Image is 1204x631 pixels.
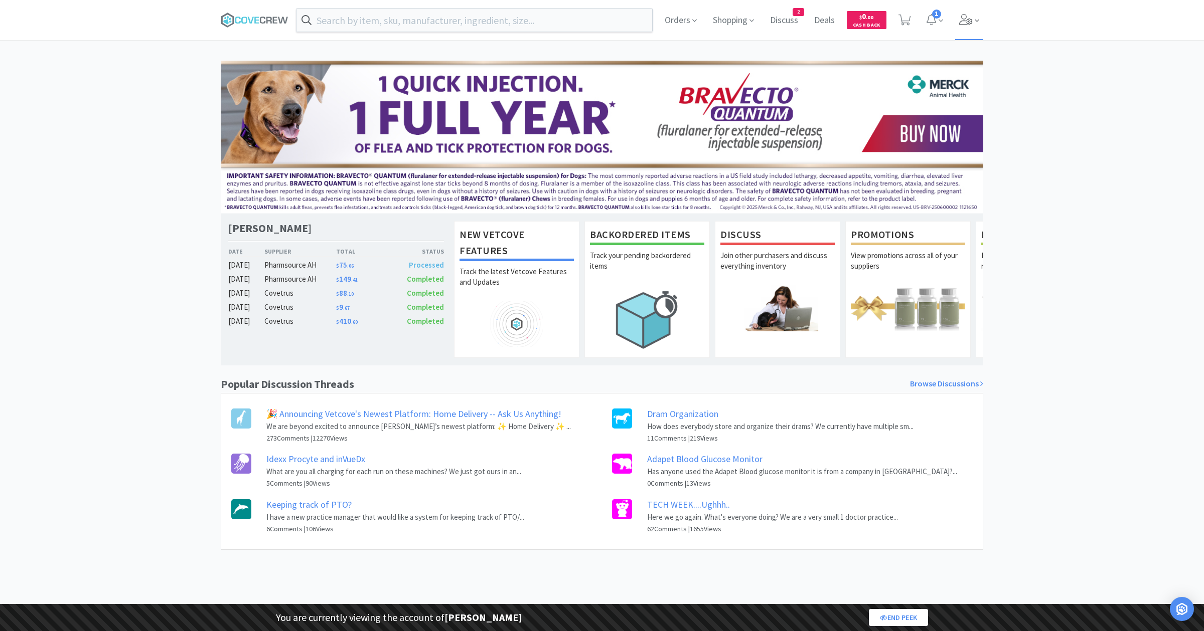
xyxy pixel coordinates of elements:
div: [DATE] [228,273,264,285]
h1: New Vetcove Features [460,227,574,261]
span: Completed [407,274,444,284]
p: Track the latest Vetcove Features and Updates [460,266,574,301]
span: 149 [336,274,358,284]
span: Completed [407,288,444,298]
input: Search by item, sku, manufacturer, ingredient, size... [296,9,652,32]
strong: [PERSON_NAME] [444,611,522,623]
p: Has anyone used the Adapet Blood glucose monitor it is from a company in [GEOGRAPHIC_DATA]?... [647,466,957,478]
span: Cash Back [853,23,880,29]
a: PromotionsView promotions across all of your suppliers [845,221,971,357]
div: [DATE] [228,287,264,299]
span: 9 [336,302,350,312]
span: 75 [336,260,354,270]
span: 0 [859,12,873,21]
h1: Promotions [851,227,965,245]
div: Open Intercom Messenger [1170,597,1194,621]
div: [DATE] [228,301,264,313]
a: TECH WEEK....Ughhh.. [647,499,730,510]
span: $ [336,263,339,269]
p: I have a new practice manager that would like a system for keeping track of PTO/... [266,511,524,523]
h6: 11 Comments | 219 Views [647,433,914,444]
a: Free SamplesRequest free samples on the newest veterinary products [976,221,1101,357]
span: 410 [336,316,358,326]
p: Join other purchasers and discuss everything inventory [720,250,835,285]
img: 3ffb5edee65b4d9ab6d7b0afa510b01f.jpg [221,61,983,213]
span: 88 [336,288,354,298]
p: Track your pending backordered items [590,250,704,285]
a: [DATE]Pharmsource AH$75.06Processed [228,259,444,271]
a: Discuss2 [766,16,802,25]
div: [DATE] [228,259,264,271]
img: hero_discuss.png [720,285,835,331]
span: $ [336,305,339,311]
span: . 41 [351,277,358,283]
div: Supplier [264,247,336,256]
span: $ [336,291,339,297]
p: We are beyond excited to announce [PERSON_NAME]’s newest platform: ✨ Home Delivery ✨ ... [266,420,571,433]
a: [DATE]Covetrus$410.60Completed [228,315,444,327]
p: Request free samples on the newest veterinary products [981,250,1096,285]
a: Browse Discussions [910,377,983,390]
p: What are you all charging for each run on these machines? We just got ours in an... [266,466,521,478]
a: Deals [810,16,839,25]
img: hero_backorders.png [590,285,704,354]
a: New Vetcove FeaturesTrack the latest Vetcove Features and Updates [454,221,579,357]
a: Idexx Procyte and inVueDx [266,453,365,465]
p: View promotions across all of your suppliers [851,250,965,285]
span: . 67 [343,305,350,311]
span: . 60 [351,319,358,325]
div: Covetrus [264,315,336,327]
p: Here we go again. What's everyone doing? We are a very small 1 doctor practice... [647,511,898,523]
a: Backordered ItemsTrack your pending backordered items [584,221,710,357]
a: DiscussJoin other purchasers and discuss everything inventory [715,221,840,357]
p: How does everybody store and organize their drams? We currently have multiple sm... [647,420,914,433]
a: Keeping track of PTO? [266,499,352,510]
h6: 6 Comments | 106 Views [266,523,524,534]
span: Completed [407,302,444,312]
img: hero_feature_roadmap.png [460,301,574,347]
img: hero_samples.png [981,285,1096,331]
span: . 06 [347,263,354,269]
span: Processed [409,260,444,270]
div: [DATE] [228,315,264,327]
span: 2 [793,9,804,16]
h6: 273 Comments | 12270 Views [266,433,571,444]
p: You are currently viewing the account of [276,609,522,625]
div: Pharmsource AH [264,273,336,285]
h1: Backordered Items [590,227,704,245]
h6: 0 Comments | 13 Views [647,478,957,489]
img: hero_promotions.png [851,285,965,331]
div: Date [228,247,264,256]
a: Adapet Blood Glucose Monitor [647,453,763,465]
h6: 62 Comments | 1655 Views [647,523,898,534]
span: $ [859,14,862,21]
span: Completed [407,316,444,326]
h1: Popular Discussion Threads [221,375,354,393]
a: Dram Organization [647,408,718,419]
span: 1 [932,10,941,19]
span: . 00 [866,14,873,21]
a: [DATE]Covetrus$88.10Completed [228,287,444,299]
h6: 5 Comments | 90 Views [266,478,521,489]
a: End Peek [869,609,928,626]
h1: Discuss [720,227,835,245]
h1: [PERSON_NAME] [228,221,312,236]
a: [DATE]Pharmsource AH$149.41Completed [228,273,444,285]
span: $ [336,277,339,283]
a: 🎉 Announcing Vetcove's Newest Platform: Home Delivery -- Ask Us Anything! [266,408,561,419]
div: Covetrus [264,301,336,313]
span: . 10 [347,291,354,297]
span: $ [336,319,339,325]
h1: Free Samples [981,227,1096,245]
a: $0.00Cash Back [847,7,886,34]
a: [DATE]Covetrus$9.67Completed [228,301,444,313]
div: Covetrus [264,287,336,299]
div: Pharmsource AH [264,259,336,271]
div: Total [336,247,390,256]
div: Status [390,247,444,256]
